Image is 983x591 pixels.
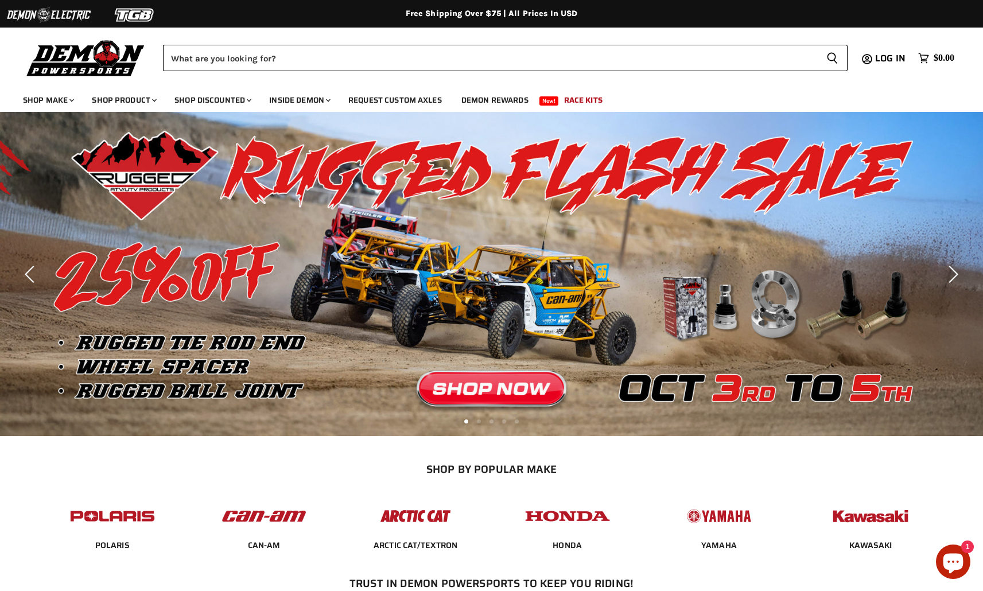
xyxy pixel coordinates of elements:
[553,540,582,551] span: HONDA
[219,499,309,534] img: POPULAR_MAKE_logo_1_adc20308-ab24-48c4-9fac-e3c1a623d575.jpg
[523,499,612,534] img: POPULAR_MAKE_logo_4_4923a504-4bac-4306-a1be-165a52280178.jpg
[14,84,951,112] ul: Main menu
[875,51,906,65] span: Log in
[933,545,974,582] inbox-online-store-chat: Shopify online store chat
[46,463,937,475] h2: SHOP BY POPULAR MAKE
[6,4,92,26] img: Demon Electric Logo 2
[539,96,559,106] span: New!
[374,540,458,550] a: ARCTIC CAT/TEXTRON
[849,540,892,551] span: KAWASAKI
[83,88,164,112] a: Shop Product
[701,540,737,551] span: YAMAHA
[515,419,519,423] li: Page dot 5
[14,88,81,112] a: Shop Make
[555,88,611,112] a: Race Kits
[502,419,506,423] li: Page dot 4
[33,9,951,19] div: Free Shipping Over $75 | All Prices In USD
[248,540,281,551] span: CAN-AM
[826,499,915,534] img: POPULAR_MAKE_logo_6_76e8c46f-2d1e-4ecc-b320-194822857d41.jpg
[453,88,537,112] a: Demon Rewards
[870,53,912,64] a: Log in
[553,540,582,550] a: HONDA
[934,53,954,64] span: $0.00
[95,540,130,551] span: POLARIS
[248,540,281,550] a: CAN-AM
[163,45,848,71] form: Product
[166,88,258,112] a: Shop Discounted
[374,540,458,551] span: ARCTIC CAT/TEXTRON
[68,499,157,534] img: POPULAR_MAKE_logo_2_dba48cf1-af45-46d4-8f73-953a0f002620.jpg
[464,419,468,423] li: Page dot 1
[817,45,848,71] button: Search
[489,419,494,423] li: Page dot 3
[92,4,178,26] img: TGB Logo 2
[849,540,892,550] a: KAWASAKI
[940,263,963,286] button: Next
[477,419,481,423] li: Page dot 2
[261,88,337,112] a: Inside Demon
[371,499,460,534] img: POPULAR_MAKE_logo_3_027535af-6171-4c5e-a9bc-f0eccd05c5d6.jpg
[163,45,817,71] input: Search
[701,540,737,550] a: YAMAHA
[912,50,960,67] a: $0.00
[23,37,149,78] img: Demon Powersports
[60,577,923,589] h2: Trust In Demon Powersports To Keep You Riding!
[20,263,43,286] button: Previous
[340,88,450,112] a: Request Custom Axles
[674,499,764,534] img: POPULAR_MAKE_logo_5_20258e7f-293c-4aac-afa8-159eaa299126.jpg
[95,540,130,550] a: POLARIS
